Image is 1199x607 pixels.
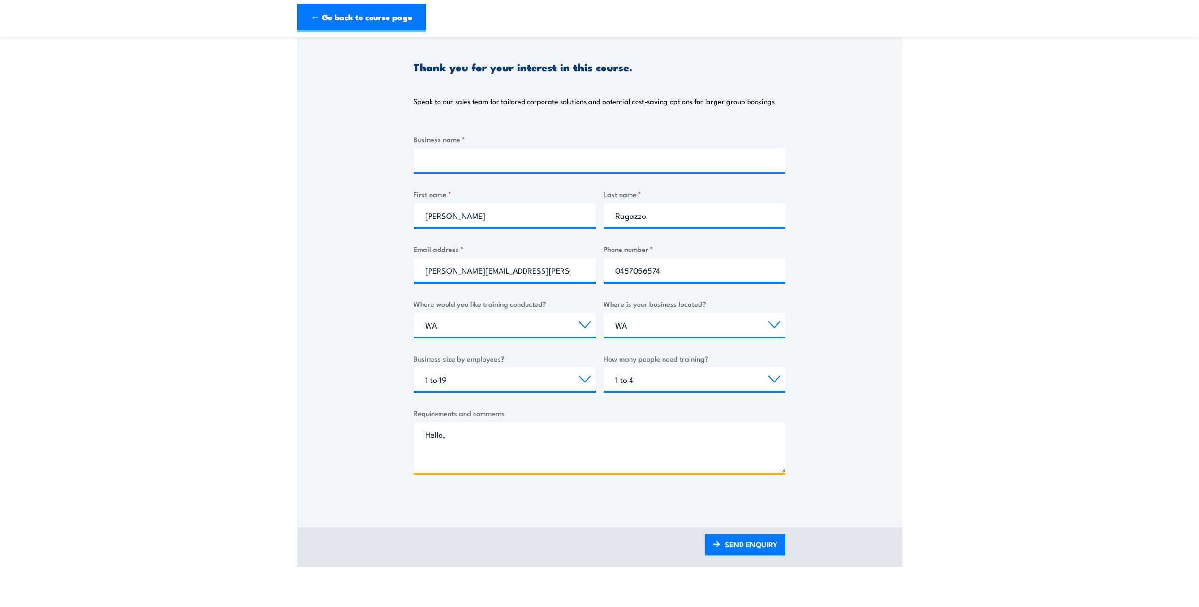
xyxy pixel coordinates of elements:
label: Last name [604,189,786,199]
label: First name [414,189,596,199]
label: Email address [414,243,596,254]
a: ← Go back to course page [297,4,426,32]
label: Business size by employees? [414,353,596,364]
label: Where would you like training conducted? [414,298,596,309]
label: Where is your business located? [604,298,786,309]
h3: Thank you for your interest in this course. [414,61,632,72]
label: Requirements and comments [414,408,785,418]
a: SEND ENQUIRY [705,534,785,556]
label: How many people need training? [604,353,786,364]
p: Speak to our sales team for tailored corporate solutions and potential cost-saving options for la... [414,96,775,106]
label: Business name [414,134,785,145]
label: Phone number [604,243,786,254]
